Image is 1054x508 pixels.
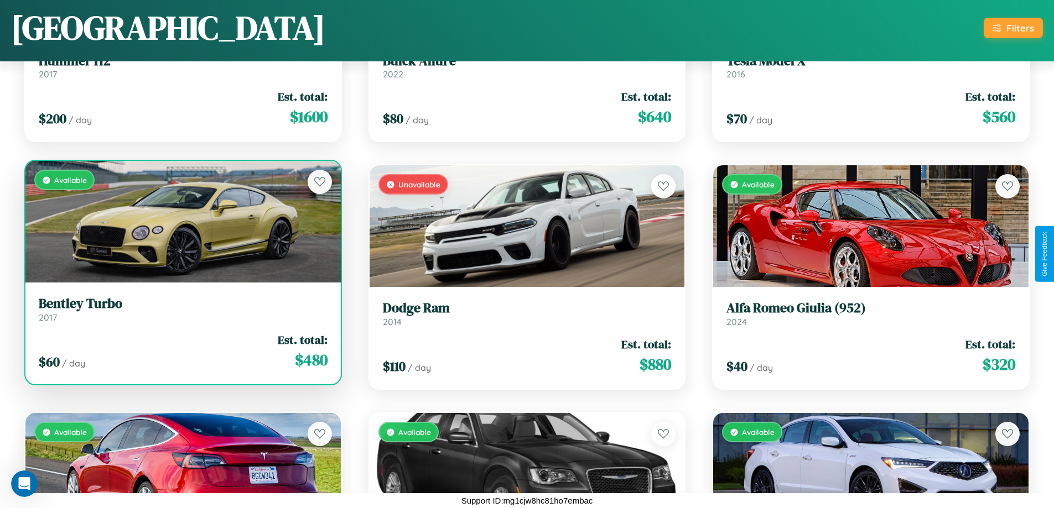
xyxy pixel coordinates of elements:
span: $ 320 [983,353,1015,375]
a: Buick Allure2022 [383,53,672,80]
span: Available [398,427,431,437]
span: $ 480 [295,349,328,371]
span: 2014 [383,316,402,327]
span: $ 880 [640,353,671,375]
span: $ 80 [383,109,403,128]
h3: Bentley Turbo [39,296,328,312]
span: / day [69,114,92,125]
a: Hummer H22017 [39,53,328,80]
span: 2017 [39,312,57,323]
span: $ 60 [39,353,60,371]
span: $ 200 [39,109,66,128]
iframe: Intercom live chat [11,470,38,497]
span: Est. total: [278,332,328,348]
span: Est. total: [965,336,1015,352]
span: Est. total: [621,88,671,104]
span: 2022 [383,69,403,80]
span: / day [750,362,773,373]
div: Filters [1006,22,1034,34]
span: 2024 [726,316,747,327]
a: Alfa Romeo Giulia (952)2024 [726,300,1015,327]
span: $ 640 [638,106,671,128]
span: / day [749,114,772,125]
span: $ 1600 [290,106,328,128]
span: $ 560 [983,106,1015,128]
h1: [GEOGRAPHIC_DATA] [11,5,325,50]
h3: Alfa Romeo Giulia (952) [726,300,1015,316]
span: Unavailable [398,180,440,189]
span: Available [54,427,87,437]
span: Est. total: [621,336,671,352]
span: $ 110 [383,357,406,375]
p: Support ID: mg1cjw8hc81ho7embac [461,493,593,508]
span: Est. total: [965,88,1015,104]
span: Available [742,180,775,189]
span: 2017 [39,69,57,80]
span: $ 70 [726,109,747,128]
span: Est. total: [278,88,328,104]
div: Give Feedback [1041,232,1048,276]
span: / day [406,114,429,125]
button: Filters [984,18,1043,38]
span: Available [742,427,775,437]
a: Bentley Turbo2017 [39,296,328,323]
span: $ 40 [726,357,747,375]
span: 2016 [726,69,745,80]
span: / day [408,362,431,373]
h3: Dodge Ram [383,300,672,316]
a: Tesla Model X2016 [726,53,1015,80]
a: Dodge Ram2014 [383,300,672,327]
span: Available [54,175,87,185]
span: / day [62,358,85,369]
